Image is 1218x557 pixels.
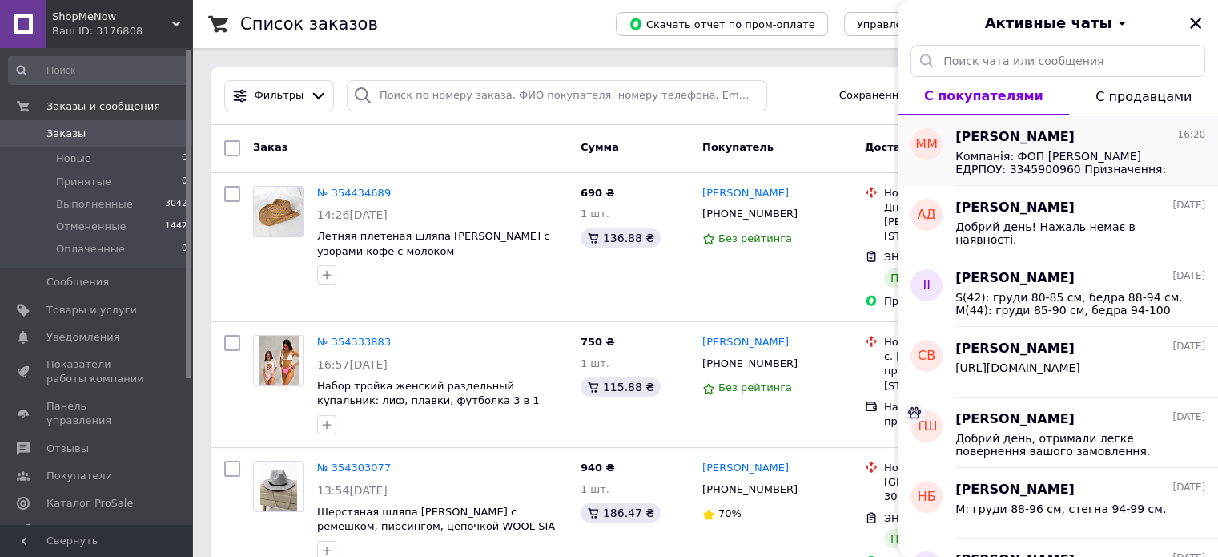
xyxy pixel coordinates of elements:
span: Отзывы [46,442,89,456]
button: НБ[PERSON_NAME][DATE]M: груди 88-96 см, стегна 94-99 см. [898,468,1218,539]
input: Поиск чата или сообщения [910,45,1205,77]
input: Поиск [8,56,189,85]
div: 186.47 ₴ [581,503,661,523]
div: Получено [884,268,954,288]
a: Фото товару [253,461,304,512]
a: Шерстяная шляпа [PERSON_NAME] с ремешком, пирсингом, цепочкой WOOL SIA серая [317,506,555,547]
span: Уведомления [46,330,119,345]
a: [PERSON_NAME] [702,186,789,201]
span: 16:20 [1177,128,1205,142]
a: [PERSON_NAME] [702,335,789,350]
div: 136.88 ₴ [581,228,661,248]
span: С продавцами [1095,89,1192,104]
span: [PHONE_NUMBER] [702,483,798,495]
button: Скачать отчет по пром-оплате [616,12,828,36]
span: 16:57[DATE] [317,358,388,371]
span: Новые [56,151,91,166]
span: 70% [718,507,742,519]
span: Покупатель [702,141,774,153]
span: Фильтры [255,88,304,103]
span: Выполненные [56,197,133,212]
span: Скачать отчет по пром-оплате [629,17,815,31]
span: Управление статусами [857,18,983,30]
div: Получено [884,529,954,548]
a: Фото товару [253,335,304,386]
span: [PERSON_NAME] [955,128,1075,147]
span: 0 [182,151,187,166]
button: АД[PERSON_NAME][DATE]Добрий день! Нажаль немає в наявності. [898,186,1218,256]
img: Фото товару [254,187,303,236]
a: № 354333883 [317,336,391,348]
span: СВ [918,347,935,365]
span: 3042 [165,197,187,212]
div: Днепр, №165 (до 30 кг): ул. [PERSON_NAME][STREET_ADDRESS] [884,200,1047,244]
span: [PHONE_NUMBER] [702,208,798,220]
span: 0 [182,175,187,189]
div: 115.88 ₴ [581,377,661,397]
span: НБ [917,488,935,507]
span: 0 [182,242,187,256]
span: Сообщения [46,275,109,289]
span: Активные чаты [985,13,1112,34]
button: Закрыть [1186,14,1205,33]
span: [DATE] [1172,410,1205,424]
span: тШ [916,418,938,436]
span: Товары и услуги [46,303,137,317]
a: Летняя плетеная шляпа [PERSON_NAME] с узорами кофе с молоком [317,230,549,257]
span: [DATE] [1172,269,1205,283]
span: [DATE] [1172,340,1205,353]
span: 690 ₴ [581,187,615,199]
span: Добрий день! Нажаль немає в наявності. [955,220,1183,246]
span: Сумма [581,141,619,153]
span: M: груди 88-96 см, стегна 94-99 см. [955,503,1166,515]
span: Без рейтинга [718,232,792,244]
button: Управление статусами [844,12,995,36]
span: [DATE] [1172,481,1205,494]
span: 1 шт. [581,483,609,495]
span: Заказ [253,141,287,153]
span: [PERSON_NAME] [955,481,1075,499]
span: АД [917,206,935,224]
span: 1 шт. [581,357,609,369]
span: Сохраненные фильтры: [839,88,970,103]
div: с. [GEOGRAPHIC_DATA], Пункт приймання-видачі (до 30 кг): [STREET_ADDRESS] [884,349,1047,394]
a: № 354434689 [317,187,391,199]
span: 1442 [165,220,187,234]
span: 13:54[DATE] [317,484,388,497]
span: Заказы и сообщения [46,99,160,114]
button: ММ[PERSON_NAME]16:20Компанія: ФОП [PERSON_NAME] ЕДРПОУ: 3345900960 Призначення: оплата замовлення... [898,115,1218,186]
div: Нова Пошта [884,186,1047,200]
span: Доставка и оплата [865,141,978,153]
h1: Список заказов [240,14,378,34]
span: Показатели работы компании [46,357,148,386]
button: тШ[PERSON_NAME][DATE]Добрий день, отримали легке повернення вашого замовлення. Напишіть будь ласк... [898,398,1218,468]
span: Без рейтинга [718,381,792,394]
span: Покупатели [46,469,112,483]
span: [PERSON_NAME] [955,340,1075,358]
span: ЭН: 20451213358299 [884,512,999,524]
span: [PERSON_NAME] [955,269,1075,288]
span: Добрий день, отримали легке повернення вашого замовлення. Напишіть будь ласка реквізити для повер... [955,432,1183,458]
span: 750 ₴ [581,336,615,348]
a: Набор тройка женский раздельный купальник: лиф, плавки, футболка 3 в 1 [US_STATE] бело-розовый [317,380,540,422]
div: Нова Пошта [884,335,1047,349]
span: [PERSON_NAME] [955,199,1075,217]
span: Каталог ProSale [46,496,133,511]
button: С покупателями [898,77,1069,115]
span: [PHONE_NUMBER] [702,357,798,369]
div: [GEOGRAPHIC_DATA], №32 (до 30 кг): ул. [STREET_ADDRESS] [884,475,1047,504]
button: С продавцами [1069,77,1218,115]
span: 940 ₴ [581,462,615,474]
button: СВ[PERSON_NAME][DATE][URL][DOMAIN_NAME] [898,327,1218,398]
div: Наложенный платеж (с предоплатой 100 грн) [884,400,1047,429]
input: Поиск по номеру заказа, ФИО покупателя, номеру телефона, Email, номеру накладной [347,80,767,111]
span: Аналитика [46,523,106,538]
span: Отмененные [56,220,126,234]
div: Пром-оплата [884,294,1047,309]
a: Фото товару [253,186,304,237]
span: С покупателями [924,88,1043,103]
a: [PERSON_NAME] [702,461,789,476]
span: ІІ [923,276,930,295]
